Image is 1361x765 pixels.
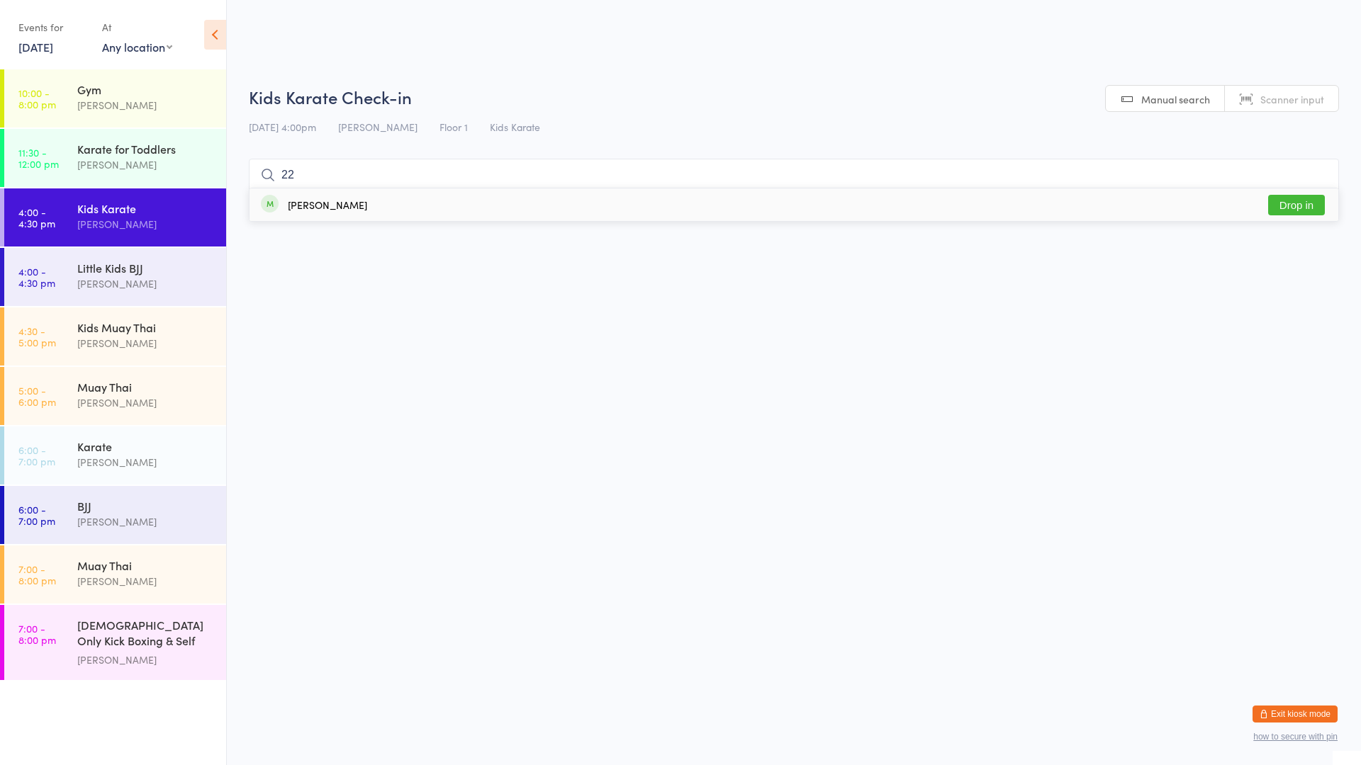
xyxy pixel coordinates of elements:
[249,85,1339,108] h2: Kids Karate Check-in
[18,504,55,526] time: 6:00 - 7:00 pm
[1141,92,1210,106] span: Manual search
[77,81,214,97] div: Gym
[77,319,214,335] div: Kids Muay Thai
[77,498,214,514] div: BJJ
[18,87,56,110] time: 10:00 - 8:00 pm
[288,199,367,210] div: [PERSON_NAME]
[77,216,214,232] div: [PERSON_NAME]
[4,188,226,246] a: 4:00 -4:30 pmKids Karate[PERSON_NAME]
[439,120,468,134] span: Floor 1
[18,385,56,407] time: 5:00 - 6:00 pm
[4,605,226,680] a: 7:00 -8:00 pm[DEMOGRAPHIC_DATA] Only Kick Boxing & Self Defence[PERSON_NAME]
[4,367,226,425] a: 5:00 -6:00 pmMuay Thai[PERSON_NAME]
[4,486,226,544] a: 6:00 -7:00 pmBJJ[PERSON_NAME]
[102,16,172,39] div: At
[77,276,214,292] div: [PERSON_NAME]
[18,444,55,467] time: 6:00 - 7:00 pm
[4,307,226,365] a: 4:30 -5:00 pmKids Muay Thai[PERSON_NAME]
[77,157,214,173] div: [PERSON_NAME]
[4,248,226,306] a: 4:00 -4:30 pmLittle Kids BJJ[PERSON_NAME]
[490,120,540,134] span: Kids Karate
[18,16,88,39] div: Events for
[249,159,1339,191] input: Search
[249,120,316,134] span: [DATE] 4:00pm
[77,379,214,395] div: Muay Thai
[18,206,55,229] time: 4:00 - 4:30 pm
[18,563,56,586] time: 7:00 - 8:00 pm
[4,426,226,484] a: 6:00 -7:00 pmKarate[PERSON_NAME]
[77,260,214,276] div: Little Kids BJJ
[18,147,59,169] time: 11:30 - 12:00 pm
[77,652,214,668] div: [PERSON_NAME]
[1268,195,1325,215] button: Drop in
[77,141,214,157] div: Karate for Toddlers
[77,573,214,589] div: [PERSON_NAME]
[77,97,214,113] div: [PERSON_NAME]
[77,454,214,470] div: [PERSON_NAME]
[4,129,226,187] a: 11:30 -12:00 pmKarate for Toddlers[PERSON_NAME]
[77,200,214,216] div: Kids Karate
[77,514,214,530] div: [PERSON_NAME]
[338,120,418,134] span: [PERSON_NAME]
[1260,92,1324,106] span: Scanner input
[77,335,214,351] div: [PERSON_NAME]
[77,395,214,411] div: [PERSON_NAME]
[1253,705,1338,722] button: Exit kiosk mode
[77,557,214,573] div: Muay Thai
[18,39,53,55] a: [DATE]
[4,69,226,127] a: 10:00 -8:00 pmGym[PERSON_NAME]
[18,623,56,645] time: 7:00 - 8:00 pm
[4,545,226,603] a: 7:00 -8:00 pmMuay Thai[PERSON_NAME]
[77,617,214,652] div: [DEMOGRAPHIC_DATA] Only Kick Boxing & Self Defence
[1253,732,1338,742] button: how to secure with pin
[18,266,55,288] time: 4:00 - 4:30 pm
[102,39,172,55] div: Any location
[18,325,56,348] time: 4:30 - 5:00 pm
[77,438,214,454] div: Karate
